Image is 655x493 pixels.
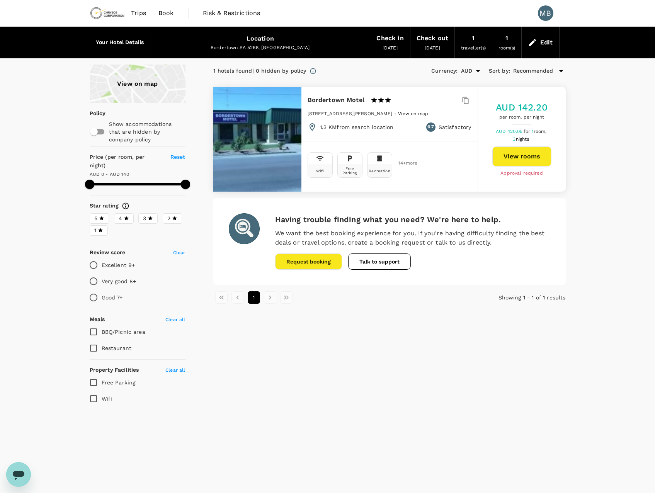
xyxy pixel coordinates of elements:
span: room, [534,129,547,134]
div: Wifi [316,169,324,173]
span: 3 [143,214,146,223]
span: [DATE] [383,45,398,51]
div: Free Parking [339,167,361,175]
p: Show accommodations that are hidden by company policy [109,120,185,143]
p: Very good 8+ [102,277,136,285]
a: View on map [90,65,185,103]
h5: AUD 142.20 [496,101,548,114]
button: page 1 [248,291,260,304]
h6: Bordertown Motel [308,95,364,105]
a: View on map [398,110,428,116]
p: Satisfactory [439,123,471,131]
span: 14 + more [398,161,410,166]
div: Bordertown SA 5268, [GEOGRAPHIC_DATA] [157,44,364,52]
span: room(s) [498,45,515,51]
button: Request booking [275,253,342,270]
h6: Currency : [431,67,458,75]
span: 4 [119,214,122,223]
div: MB [538,5,553,21]
span: BBQ/Picnic area [102,329,145,335]
button: Open [473,66,483,76]
p: We want the best booking experience for you. If you're having difficulty finding the best deals o... [275,229,550,247]
h6: Star rating [90,202,119,210]
div: Edit [540,37,553,48]
span: [STREET_ADDRESS][PERSON_NAME] [308,111,392,116]
span: Recommended [513,67,553,75]
span: [DATE] [425,45,440,51]
span: AUD 420.05 [496,129,524,134]
p: Policy [90,109,95,117]
span: Trips [131,8,146,18]
div: Check in [376,33,403,44]
h6: Having trouble finding what you need? We're here to help. [275,213,550,226]
div: 1 hotels found | 0 hidden by policy [213,67,306,75]
span: 1 [94,226,96,235]
div: 1 [505,33,508,44]
h6: Sort by : [489,67,510,75]
span: AUD 0 - AUD 140 [90,172,129,177]
h6: Meals [90,315,105,324]
span: Free Parking [102,379,136,386]
div: Location [247,33,274,44]
div: 1 [472,33,475,44]
span: Approval required [500,170,543,177]
span: Wifi [102,396,112,402]
span: 5 [94,214,97,223]
p: Showing 1 - 1 of 1 results [448,294,565,301]
span: - [394,111,398,116]
img: Chrysos Corporation [90,5,125,22]
p: Excellent 9+ [102,261,135,269]
span: 1 [532,129,548,134]
span: Risk & Restrictions [203,8,260,18]
h6: Price (per room, per night) [90,153,162,170]
span: View on map [398,111,428,116]
span: Clear [173,250,185,255]
span: 6.7 [427,123,434,131]
span: per room, per night [496,114,548,121]
span: Clear all [165,317,185,322]
span: nights [516,136,529,142]
h6: Property Facilities [90,366,139,374]
button: Talk to support [348,253,411,270]
nav: pagination navigation [213,291,448,304]
span: Reset [170,154,185,160]
span: 3 [513,136,530,142]
p: 1.3 KM from search location [320,123,394,131]
iframe: Button to launch messaging window [6,462,31,487]
h6: Review score [90,248,126,257]
p: Good 7+ [102,294,123,301]
span: Book [158,8,174,18]
svg: Star ratings are awarded to properties to represent the quality of services, facilities, and amen... [122,202,129,210]
span: 2 [167,214,170,223]
span: for [524,129,531,134]
span: Restaurant [102,345,132,351]
span: Clear all [165,367,185,373]
h6: Your Hotel Details [96,38,144,47]
span: traveller(s) [461,45,486,51]
div: Check out [417,33,448,44]
div: Recreation [369,169,390,173]
button: View rooms [492,146,551,167]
